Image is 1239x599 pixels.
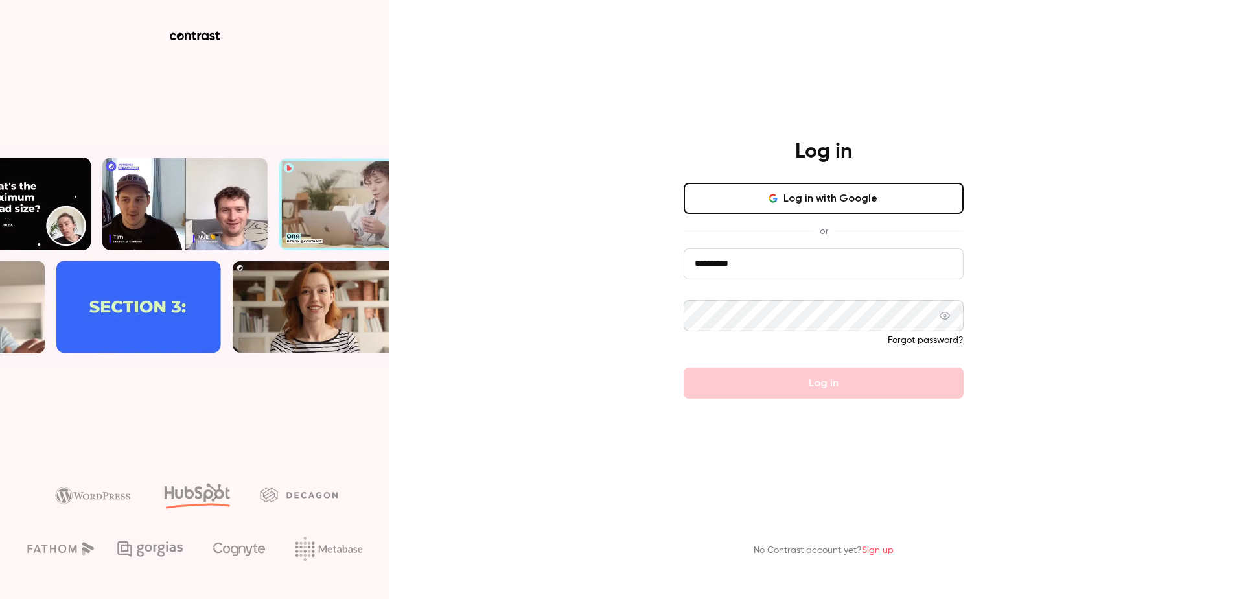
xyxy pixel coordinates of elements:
[862,546,894,555] a: Sign up
[754,544,894,558] p: No Contrast account yet?
[684,183,964,214] button: Log in with Google
[260,487,338,502] img: decagon
[888,336,964,345] a: Forgot password?
[813,224,835,238] span: or
[795,139,852,165] h4: Log in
